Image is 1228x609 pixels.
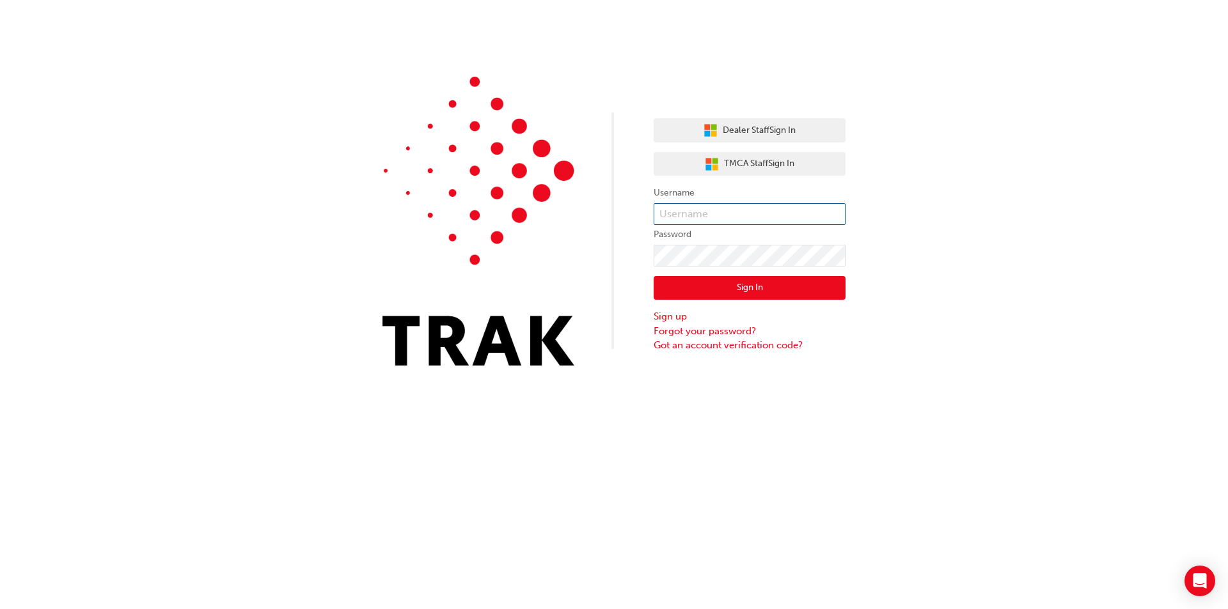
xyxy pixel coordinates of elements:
a: Sign up [654,309,846,324]
div: Open Intercom Messenger [1185,566,1215,596]
a: Forgot your password? [654,324,846,339]
button: Dealer StaffSign In [654,118,846,143]
a: Got an account verification code? [654,338,846,353]
label: Username [654,185,846,201]
img: Trak [382,77,574,366]
button: Sign In [654,276,846,300]
span: Dealer Staff Sign In [723,123,796,138]
button: TMCA StaffSign In [654,152,846,176]
label: Password [654,227,846,242]
input: Username [654,203,846,225]
span: TMCA Staff Sign In [724,157,794,171]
